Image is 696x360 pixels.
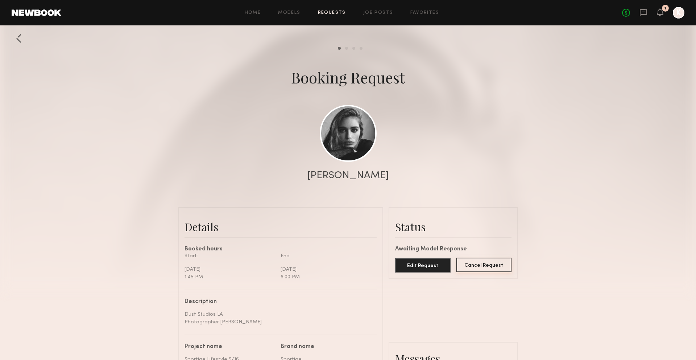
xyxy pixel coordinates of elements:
div: 1 [664,7,666,11]
a: Favorites [410,11,439,15]
button: Cancel Request [456,258,512,272]
div: [PERSON_NAME] [307,171,389,181]
div: Brand name [281,344,371,350]
button: Edit Request [395,258,451,273]
div: Description [185,299,371,305]
a: Job Posts [363,11,393,15]
a: Models [278,11,300,15]
div: Start: [185,252,275,260]
div: [DATE] [185,266,275,273]
a: Home [245,11,261,15]
div: 1:45 PM [185,273,275,281]
div: Awaiting Model Response [395,246,511,252]
div: [DATE] [281,266,371,273]
a: K [673,7,684,19]
div: Booking Request [291,67,405,87]
a: Requests [318,11,346,15]
div: End: [281,252,371,260]
div: Project name [185,344,275,350]
div: 6:00 PM [281,273,371,281]
div: Booked hours [185,246,377,252]
div: Dust Studios LA Photographer [PERSON_NAME] [185,311,371,326]
div: Details [185,220,377,234]
div: Status [395,220,511,234]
